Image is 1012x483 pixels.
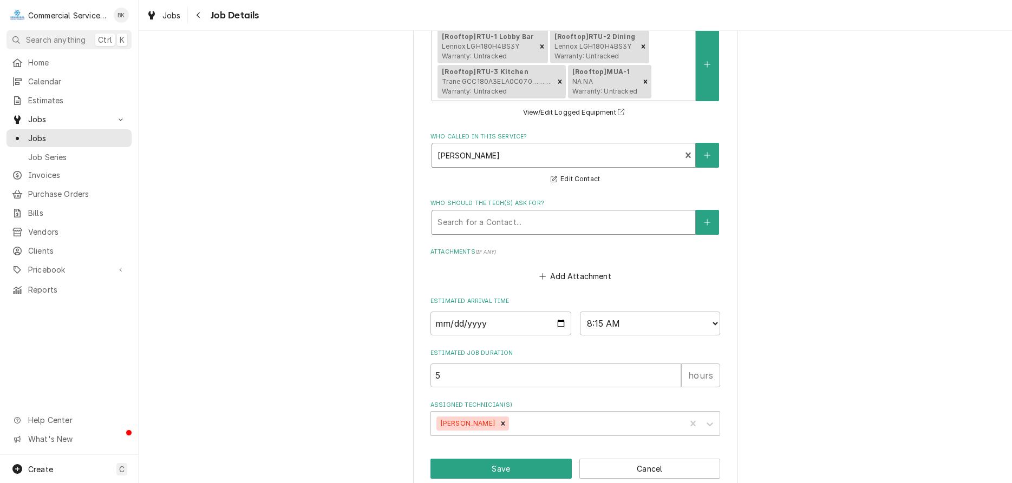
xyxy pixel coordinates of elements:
span: K [120,34,125,45]
div: Commercial Service Co.'s Avatar [10,8,25,23]
a: Jobs [142,6,185,24]
label: Estimated Job Duration [430,349,720,358]
button: Create New Contact [696,210,719,235]
a: Clients [6,242,132,260]
button: Navigate back [190,6,207,24]
span: Invoices [28,169,126,181]
a: Go to Pricebook [6,261,132,279]
span: Lennox LGH180H4BS3Y Warranty: Untracked [554,42,632,60]
div: Assigned Technician(s) [430,401,720,436]
div: Remove [object Object] [637,30,649,63]
svg: Create New Equipment [704,61,710,68]
label: Assigned Technician(s) [430,401,720,409]
label: Who called in this service? [430,133,720,141]
span: NA NA Warranty: Untracked [572,77,637,95]
div: Who called in this service? [430,133,720,186]
div: Remove [object Object] [554,65,566,98]
span: Jobs [28,133,126,144]
div: Estimated Job Duration [430,349,720,387]
label: Attachments [430,248,720,256]
button: Add Attachment [538,268,613,283]
span: ( if any ) [475,249,496,255]
a: Jobs [6,129,132,147]
span: C [119,464,125,475]
a: Purchase Orders [6,185,132,203]
button: Cancel [579,459,721,479]
a: Go to Help Center [6,411,132,429]
span: Reports [28,284,126,295]
span: Jobs [28,114,110,125]
span: Ctrl [98,34,112,45]
span: Trane GCC180A3ELA0C070………. Warranty: Untracked [442,77,552,95]
div: Remove Bill Key [497,416,509,431]
div: Attachments [430,248,720,283]
label: Estimated Arrival Time [430,297,720,306]
span: Calendar [28,76,126,87]
div: Commercial Service Co. [28,10,108,21]
div: Button Group [430,459,720,479]
div: hours [681,363,720,387]
span: What's New [28,433,125,445]
strong: [Rooftop] RTU-1 Lobby Bar [442,32,534,41]
span: Create [28,465,53,474]
svg: Create New Contact [704,219,710,226]
a: Go to Jobs [6,110,132,128]
div: Estimated Arrival Time [430,297,720,335]
span: Pricebook [28,264,110,275]
a: Home [6,54,132,71]
button: Edit Contact [549,173,602,186]
input: Date [430,312,571,335]
div: BK [114,8,129,23]
span: Home [28,57,126,68]
button: Create New Equipment [696,27,719,101]
div: Button Group Row [430,459,720,479]
button: View/Edit Logged Equipment [521,106,630,120]
span: Help Center [28,414,125,426]
button: Save [430,459,572,479]
div: Who should the tech(s) ask for? [430,199,720,234]
div: Remove [object Object] [536,30,548,63]
span: Purchase Orders [28,188,126,200]
button: Create New Contact [696,143,719,168]
span: Vendors [28,226,126,237]
a: Invoices [6,166,132,184]
div: Remove [object Object] [639,65,651,98]
a: Calendar [6,72,132,90]
span: Bills [28,207,126,219]
svg: Create New Contact [704,151,710,159]
strong: [Rooftop] RTU-2 Dining [554,32,635,41]
strong: [Rooftop] MUA-1 [572,68,630,76]
button: Search anythingCtrlK [6,30,132,49]
strong: [Rooftop] RTU-3 Kitchen [442,68,528,76]
a: Go to What's New [6,430,132,448]
a: Estimates [6,91,132,109]
span: Jobs [162,10,181,21]
label: Who should the tech(s) ask for? [430,199,720,208]
span: Estimates [28,95,126,106]
select: Time Select [580,312,721,335]
span: Clients [28,245,126,256]
a: Bills [6,204,132,222]
span: Lennox LGH180H4BS3Y Warranty: Untracked [442,42,519,60]
a: Reports [6,281,132,299]
span: Job Details [207,8,259,23]
span: Search anything [26,34,86,45]
a: Vendors [6,223,132,241]
div: Equipment [430,17,720,119]
div: Brian Key's Avatar [114,8,129,23]
div: C [10,8,25,23]
div: [PERSON_NAME] [436,416,497,431]
span: Job Series [28,151,126,163]
a: Job Series [6,148,132,166]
